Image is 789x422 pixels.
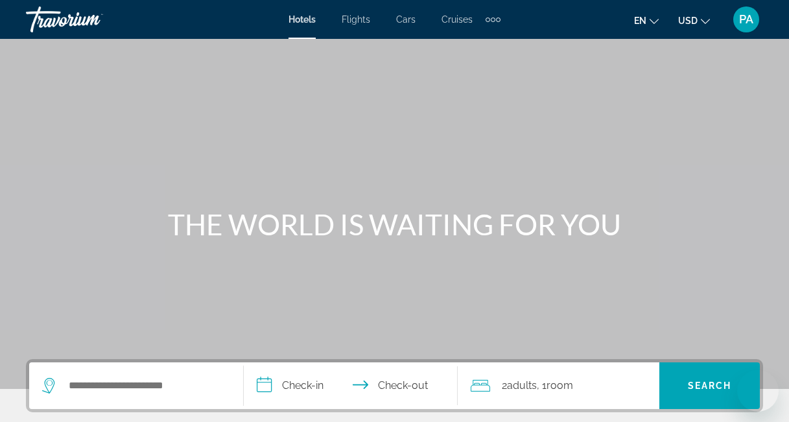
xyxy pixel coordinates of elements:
a: Cars [396,14,416,25]
a: Cruises [442,14,473,25]
a: Travorium [26,3,156,36]
button: Travelers: 2 adults, 0 children [458,362,659,409]
div: Search widget [29,362,760,409]
button: Select check in and out date [244,362,458,409]
a: Hotels [289,14,316,25]
span: , 1 [537,377,573,395]
a: Flights [342,14,370,25]
button: Change language [634,11,659,30]
span: Adults [507,379,537,392]
button: Change currency [678,11,710,30]
span: USD [678,16,698,26]
button: User Menu [729,6,763,33]
input: Search hotel destination [67,376,224,395]
span: en [634,16,646,26]
button: Search [659,362,760,409]
span: PA [739,13,753,26]
iframe: Button to launch messaging window [737,370,779,412]
span: Room [547,379,573,392]
span: Search [688,381,732,391]
span: 2 [502,377,537,395]
h1: THE WORLD IS WAITING FOR YOU [152,207,638,241]
button: Extra navigation items [486,9,500,30]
